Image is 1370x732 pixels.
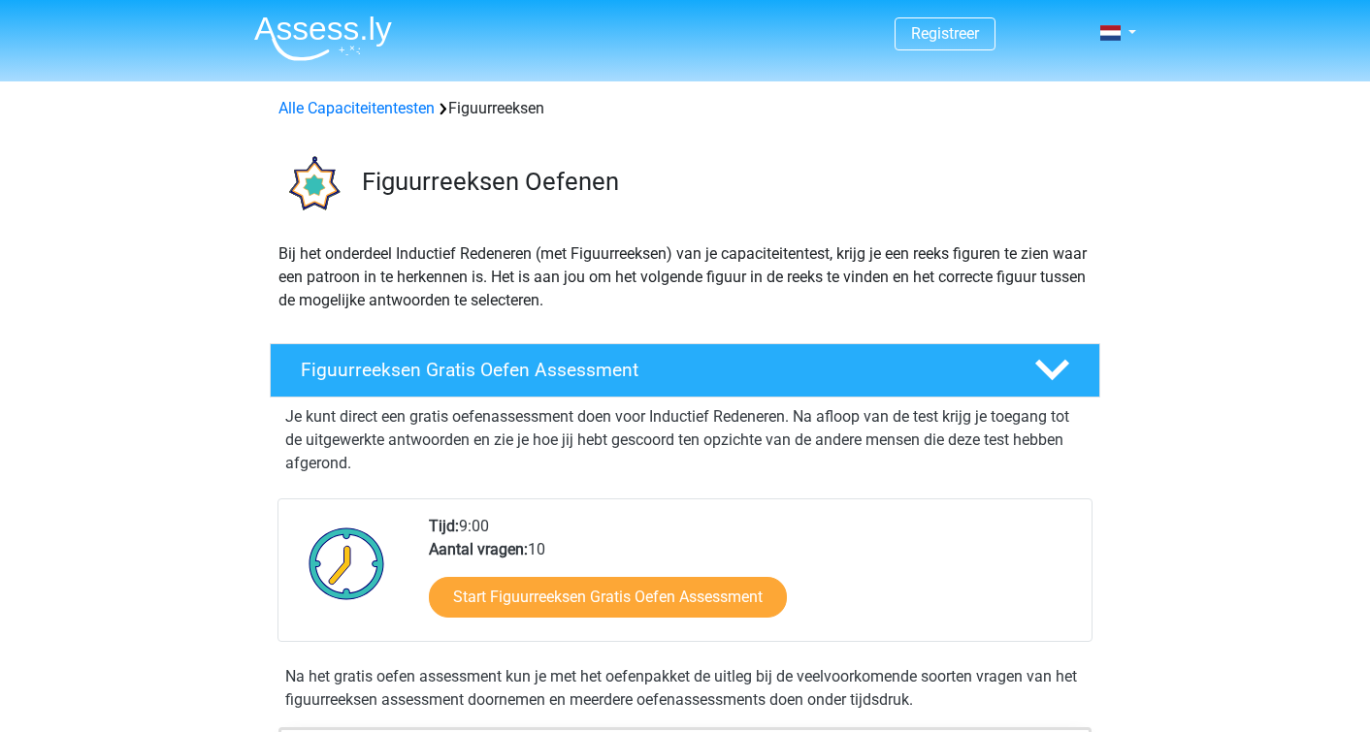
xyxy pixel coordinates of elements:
[271,97,1099,120] div: Figuurreeksen
[262,343,1108,398] a: Figuurreeksen Gratis Oefen Assessment
[362,167,1085,197] h3: Figuurreeksen Oefenen
[429,517,459,535] b: Tijd:
[278,99,435,117] a: Alle Capaciteitentesten
[271,143,353,226] img: figuurreeksen
[278,242,1092,312] p: Bij het onderdeel Inductief Redeneren (met Figuurreeksen) van je capaciteitentest, krijg je een r...
[429,577,787,618] a: Start Figuurreeksen Gratis Oefen Assessment
[298,515,396,612] img: Klok
[254,16,392,61] img: Assessly
[285,405,1085,475] p: Je kunt direct een gratis oefenassessment doen voor Inductief Redeneren. Na afloop van de test kr...
[911,24,979,43] a: Registreer
[429,540,528,558] b: Aantal vragen:
[414,515,1091,641] div: 9:00 10
[277,665,1093,712] div: Na het gratis oefen assessment kun je met het oefenpakket de uitleg bij de veelvoorkomende soorte...
[301,359,1003,381] h4: Figuurreeksen Gratis Oefen Assessment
